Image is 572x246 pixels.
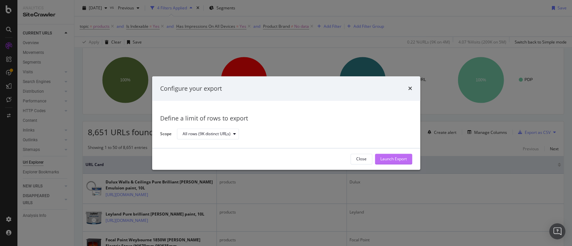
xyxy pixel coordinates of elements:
div: Define a limit of rows to export [160,114,412,123]
div: Launch Export [380,156,407,162]
div: Open Intercom Messenger [549,223,565,239]
button: All rows (9K distinct URLs) [177,129,239,140]
div: modal [152,76,420,170]
button: Launch Export [375,154,412,164]
button: Close [351,154,372,164]
div: Close [356,156,367,162]
div: Configure your export [160,84,222,93]
div: All rows (9K distinct URLs) [183,132,231,136]
label: Scope [160,131,172,138]
div: times [408,84,412,93]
